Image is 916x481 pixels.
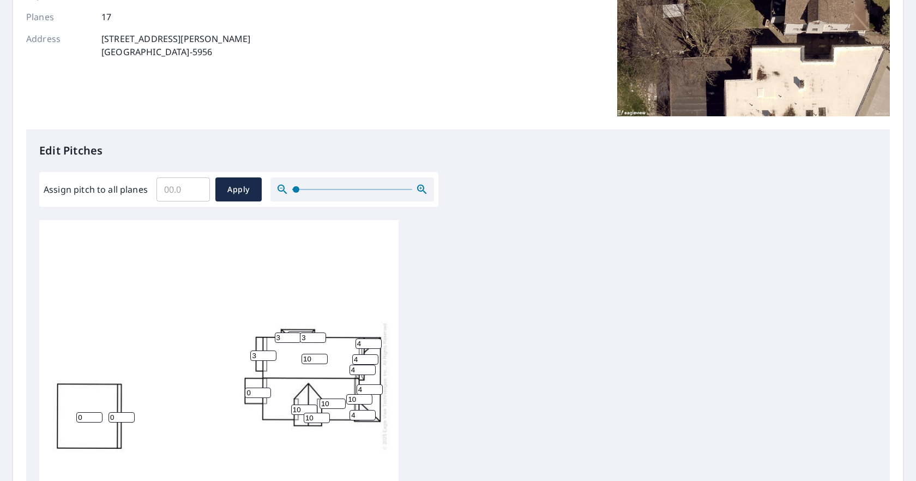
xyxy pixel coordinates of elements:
p: Address [26,32,92,58]
p: 17 [101,10,111,23]
label: Assign pitch to all planes [44,183,148,196]
span: Apply [224,183,253,197]
p: Planes [26,10,92,23]
p: Edit Pitches [39,142,877,159]
button: Apply [215,177,262,201]
p: [STREET_ADDRESS][PERSON_NAME] [GEOGRAPHIC_DATA]-5956 [101,32,250,58]
input: 00.0 [156,174,210,205]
